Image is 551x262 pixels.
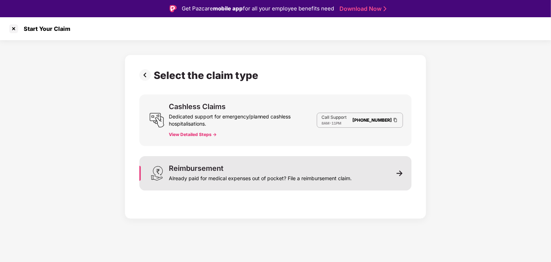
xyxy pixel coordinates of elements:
div: Already paid for medical expenses out of pocket? File a reimbursement claim. [169,172,352,182]
a: [PHONE_NUMBER] [352,117,392,123]
div: - [321,120,347,126]
img: svg+xml;base64,PHN2ZyB3aWR0aD0iMTEiIGhlaWdodD0iMTEiIHZpZXdCb3g9IjAgMCAxMSAxMSIgZmlsbD0ibm9uZSIgeG... [397,170,403,177]
img: Logo [170,5,177,12]
div: Cashless Claims [169,103,226,110]
div: Reimbursement [169,165,223,172]
p: Call Support [321,114,347,120]
img: Stroke [384,5,386,13]
span: 11PM [332,121,341,125]
img: svg+xml;base64,PHN2ZyB3aWR0aD0iMjQiIGhlaWdodD0iMzEiIHZpZXdCb3g9IjAgMCAyNCAzMSIgZmlsbD0ibm9uZSIgeG... [149,166,165,181]
span: 8AM [321,121,329,125]
img: svg+xml;base64,PHN2ZyB3aWR0aD0iMjQiIGhlaWdodD0iMjUiIHZpZXdCb3g9IjAgMCAyNCAyNSIgZmlsbD0ibm9uZSIgeG... [149,113,165,128]
img: svg+xml;base64,PHN2ZyBpZD0iUHJldi0zMngzMiIgeG1sbnM9Imh0dHA6Ly93d3cudzMub3JnLzIwMDAvc3ZnIiB3aWR0aD... [139,69,154,81]
button: View Detailed Steps -> [169,132,217,137]
div: Select the claim type [154,69,261,81]
div: Get Pazcare for all your employee benefits need [182,4,334,13]
div: Start Your Claim [19,25,70,32]
img: Clipboard Icon [393,117,398,123]
strong: mobile app [213,5,243,12]
a: Download Now [339,5,384,13]
div: Dedicated support for emergency/planned cashless hospitalisations. [169,110,317,127]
